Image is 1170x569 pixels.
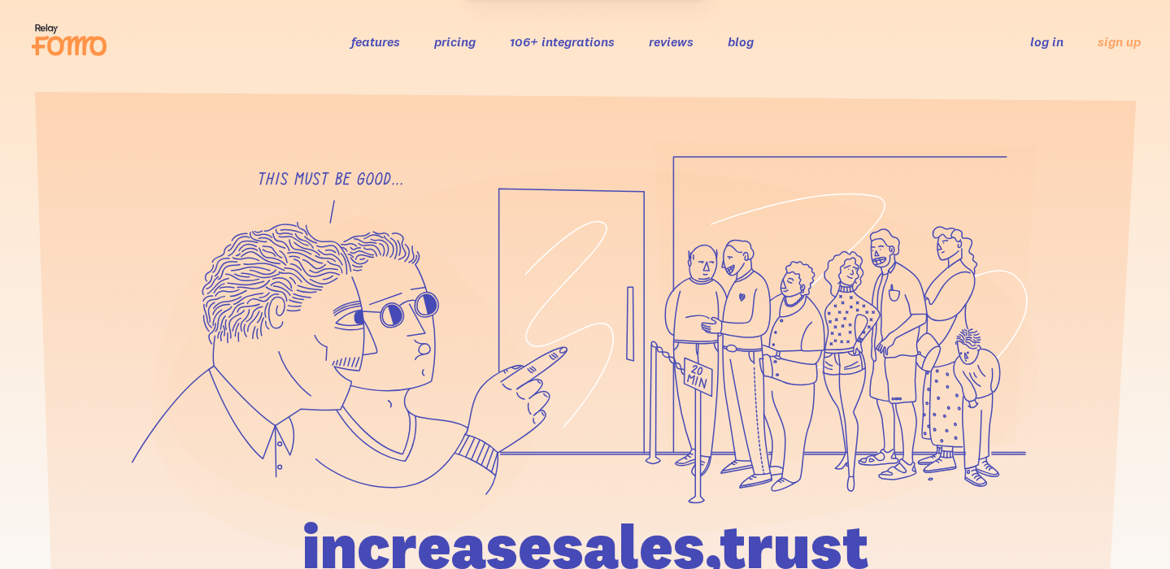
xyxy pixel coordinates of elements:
a: pricing [434,33,476,50]
a: features [351,33,400,50]
a: sign up [1098,33,1141,50]
a: blog [728,33,754,50]
a: log in [1030,33,1063,50]
a: 106+ integrations [510,33,615,50]
a: reviews [649,33,694,50]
